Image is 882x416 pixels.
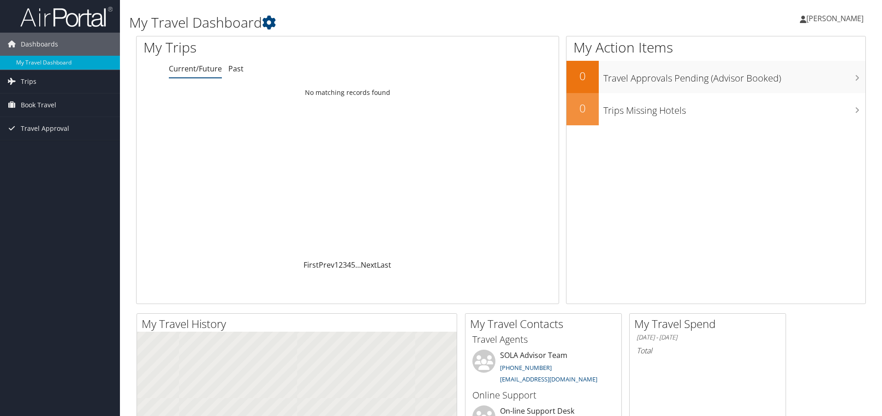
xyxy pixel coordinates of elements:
h3: Travel Approvals Pending (Advisor Booked) [603,67,865,85]
h2: My Travel Contacts [470,316,621,332]
a: First [304,260,319,270]
li: SOLA Advisor Team [468,350,619,387]
a: 3 [343,260,347,270]
a: 1 [334,260,339,270]
a: [EMAIL_ADDRESS][DOMAIN_NAME] [500,375,597,383]
span: Trips [21,70,36,93]
a: 0Trips Missing Hotels [566,93,865,125]
h2: My Travel Spend [634,316,786,332]
h6: [DATE] - [DATE] [637,333,779,342]
td: No matching records found [137,84,559,101]
h1: My Trips [143,38,376,57]
a: 4 [347,260,351,270]
a: Past [228,64,244,74]
a: 5 [351,260,355,270]
h3: Travel Agents [472,333,614,346]
a: Last [377,260,391,270]
a: [PHONE_NUMBER] [500,363,552,372]
a: 2 [339,260,343,270]
span: … [355,260,361,270]
h3: Trips Missing Hotels [603,100,865,117]
a: [PERSON_NAME] [800,5,873,32]
a: Current/Future [169,64,222,74]
span: [PERSON_NAME] [806,13,864,23]
h3: Online Support [472,389,614,402]
a: 0Travel Approvals Pending (Advisor Booked) [566,61,865,93]
h6: Total [637,346,779,356]
span: Dashboards [21,33,58,56]
h2: My Travel History [142,316,457,332]
a: Next [361,260,377,270]
span: Travel Approval [21,117,69,140]
h1: My Action Items [566,38,865,57]
h1: My Travel Dashboard [129,13,625,32]
img: airportal-logo.png [20,6,113,28]
h2: 0 [566,68,599,84]
a: Prev [319,260,334,270]
span: Book Travel [21,94,56,117]
h2: 0 [566,100,599,116]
